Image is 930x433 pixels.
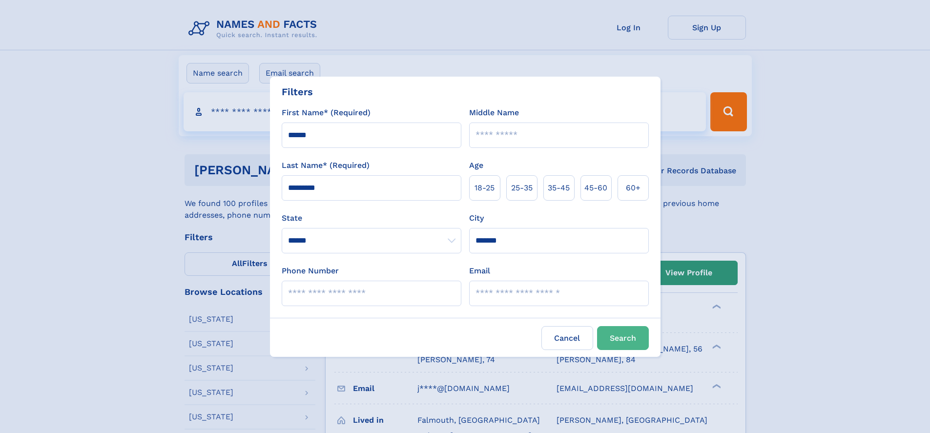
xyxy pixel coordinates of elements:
[626,182,641,194] span: 60+
[282,84,313,99] div: Filters
[597,326,649,350] button: Search
[282,265,339,277] label: Phone Number
[282,107,371,119] label: First Name* (Required)
[548,182,570,194] span: 35‑45
[282,160,370,171] label: Last Name* (Required)
[469,212,484,224] label: City
[282,212,461,224] label: State
[469,160,483,171] label: Age
[475,182,495,194] span: 18‑25
[469,107,519,119] label: Middle Name
[469,265,490,277] label: Email
[584,182,607,194] span: 45‑60
[511,182,533,194] span: 25‑35
[541,326,593,350] label: Cancel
